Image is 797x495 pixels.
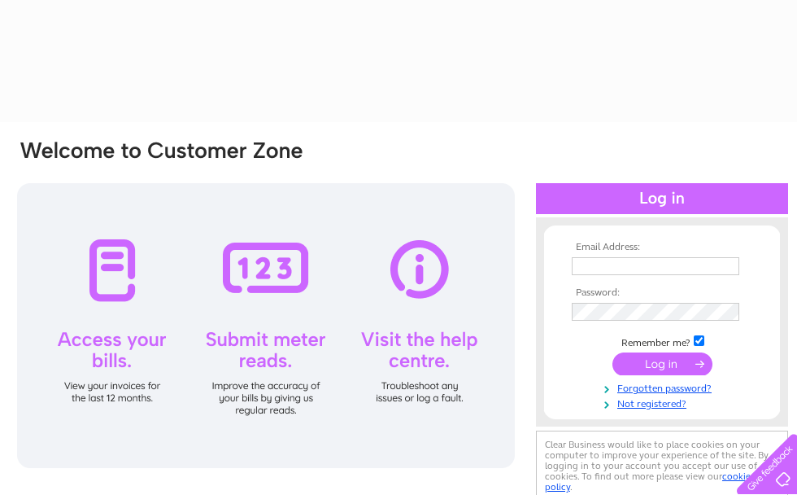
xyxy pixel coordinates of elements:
a: cookies policy [545,471,755,493]
input: Submit [612,353,712,375]
a: Forgotten password? [572,379,756,395]
td: Remember me? [568,333,756,349]
th: Password: [568,287,756,299]
a: Not registered? [572,395,756,410]
th: Email Address: [568,242,756,253]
